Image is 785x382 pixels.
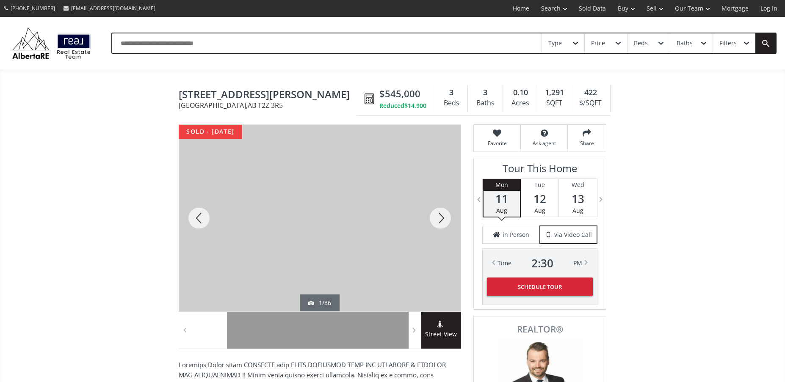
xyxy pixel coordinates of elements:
div: Type [548,40,562,46]
div: 126 Mount Douglas Villas SE Calgary, AB T2Z 3R5 - Photo 1 of 36 [179,125,461,311]
span: 11 [484,193,520,205]
div: Wed [559,179,597,191]
div: SQFT [542,97,567,110]
span: Street View [421,330,461,339]
span: Favorite [478,140,516,147]
span: in Person [503,231,529,239]
div: 3 [439,87,463,98]
span: Ask agent [525,140,563,147]
span: [GEOGRAPHIC_DATA] , AB T2Z 3R5 [179,102,360,109]
div: 0.10 [507,87,533,98]
button: Schedule Tour [487,278,593,296]
h3: Tour This Home [482,162,597,179]
div: 1/36 [308,299,331,307]
span: $545,000 [379,87,420,100]
span: via Video Call [554,231,592,239]
div: sold - [DATE] [179,125,242,139]
span: 1,291 [545,87,564,98]
div: Filters [719,40,737,46]
div: Mon [484,179,520,191]
span: Aug [496,206,507,214]
span: 12 [521,193,558,205]
span: Share [572,140,602,147]
span: 126 Mount Douglas Villas SE [179,89,360,102]
span: [PHONE_NUMBER] [11,5,55,12]
div: 422 [575,87,606,98]
div: Baths [677,40,693,46]
div: Beds [634,40,648,46]
span: 2 : 30 [531,257,553,269]
div: Reduced [379,102,426,110]
span: Aug [572,206,583,214]
div: Tue [521,179,558,191]
a: [EMAIL_ADDRESS][DOMAIN_NAME] [59,0,160,16]
span: REALTOR® [483,325,597,334]
span: $14,900 [404,102,426,110]
div: Price [591,40,605,46]
span: 13 [559,193,597,205]
img: Logo [8,25,94,61]
div: Acres [507,97,533,110]
span: [EMAIL_ADDRESS][DOMAIN_NAME] [71,5,155,12]
div: 3 [472,87,498,98]
div: $/SQFT [575,97,606,110]
div: Baths [472,97,498,110]
div: Time PM [498,257,582,269]
span: Aug [534,206,545,214]
div: Beds [439,97,463,110]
